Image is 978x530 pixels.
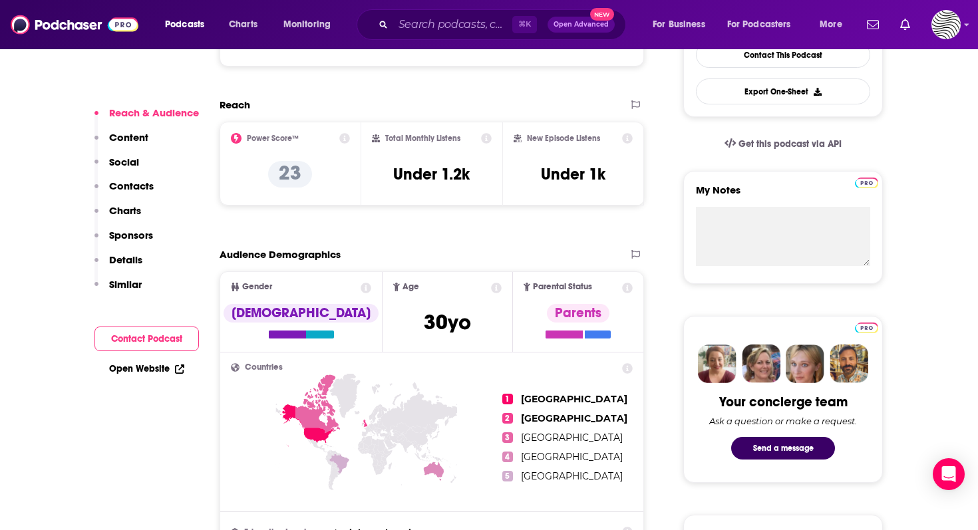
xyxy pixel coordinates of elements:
[403,283,419,291] span: Age
[933,458,965,490] div: Open Intercom Messenger
[533,283,592,291] span: Parental Status
[810,14,859,35] button: open menu
[274,14,348,35] button: open menu
[385,134,460,143] h2: Total Monthly Listens
[696,78,870,104] button: Export One-Sheet
[94,180,154,204] button: Contacts
[424,309,471,335] span: 30 yo
[109,229,153,241] p: Sponsors
[220,248,341,261] h2: Audience Demographics
[224,304,379,323] div: [DEMOGRAPHIC_DATA]
[11,12,138,37] img: Podchaser - Follow, Share and Rate Podcasts
[165,15,204,34] span: Podcasts
[220,98,250,111] h2: Reach
[94,131,148,156] button: Content
[512,16,537,33] span: ⌘ K
[709,416,857,426] div: Ask a question or make a request.
[653,15,705,34] span: For Business
[521,470,623,482] span: [GEOGRAPHIC_DATA]
[109,156,139,168] p: Social
[738,138,842,150] span: Get this podcast via API
[220,14,265,35] a: Charts
[109,106,199,119] p: Reach & Audience
[895,13,915,36] a: Show notifications dropdown
[820,15,842,34] span: More
[855,178,878,188] img: Podchaser Pro
[643,14,722,35] button: open menu
[855,176,878,188] a: Pro website
[94,327,199,351] button: Contact Podcast
[109,363,184,374] a: Open Website
[109,278,142,291] p: Similar
[742,344,780,383] img: Barbara Profile
[94,156,139,180] button: Social
[247,134,299,143] h2: Power Score™
[590,8,614,21] span: New
[502,432,513,443] span: 3
[554,21,609,28] span: Open Advanced
[369,9,639,40] div: Search podcasts, credits, & more...
[855,323,878,333] img: Podchaser Pro
[696,184,870,207] label: My Notes
[931,10,961,39] span: Logged in as OriginalStrategies
[502,452,513,462] span: 4
[109,253,142,266] p: Details
[862,13,884,36] a: Show notifications dropdown
[521,432,623,444] span: [GEOGRAPHIC_DATA]
[521,412,627,424] span: [GEOGRAPHIC_DATA]
[242,283,272,291] span: Gender
[727,15,791,34] span: For Podcasters
[855,321,878,333] a: Pro website
[109,131,148,144] p: Content
[541,164,605,184] h3: Under 1k
[527,134,600,143] h2: New Episode Listens
[731,437,835,460] button: Send a message
[548,17,615,33] button: Open AdvancedNew
[502,471,513,481] span: 5
[393,14,512,35] input: Search podcasts, credits, & more...
[94,204,141,229] button: Charts
[547,304,609,323] div: Parents
[521,393,627,405] span: [GEOGRAPHIC_DATA]
[698,344,736,383] img: Sydney Profile
[109,180,154,192] p: Contacts
[830,344,868,383] img: Jon Profile
[696,42,870,68] a: Contact This Podcast
[94,229,153,253] button: Sponsors
[714,128,852,160] a: Get this podcast via API
[502,394,513,404] span: 1
[109,204,141,217] p: Charts
[719,14,810,35] button: open menu
[283,15,331,34] span: Monitoring
[521,451,623,463] span: [GEOGRAPHIC_DATA]
[245,363,283,372] span: Countries
[393,164,470,184] h3: Under 1.2k
[931,10,961,39] button: Show profile menu
[94,278,142,303] button: Similar
[94,253,142,278] button: Details
[229,15,257,34] span: Charts
[931,10,961,39] img: User Profile
[268,161,312,188] p: 23
[786,344,824,383] img: Jules Profile
[502,413,513,424] span: 2
[94,106,199,131] button: Reach & Audience
[719,394,848,410] div: Your concierge team
[156,14,222,35] button: open menu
